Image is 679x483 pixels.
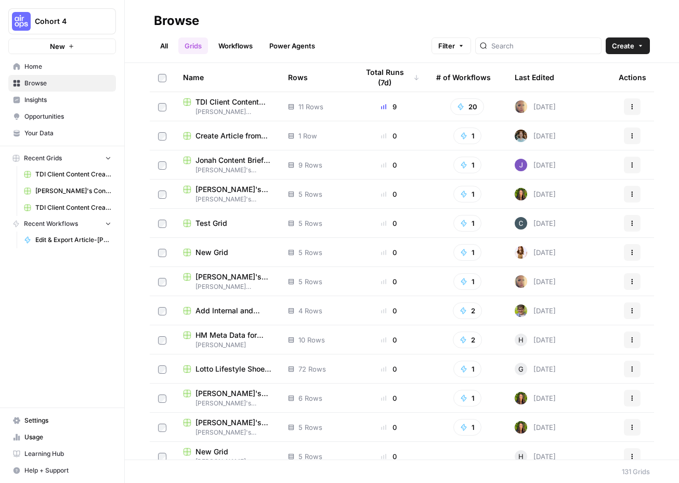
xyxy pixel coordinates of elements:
span: Add Internal and External Links [195,306,271,316]
a: TDI Client Content Creation-3[PERSON_NAME] Workspace [183,97,271,117]
img: 5os6fqfoz3fj3famzncg4cvo6d4f [515,392,527,404]
span: [PERSON_NAME]'s Workspace [183,166,271,175]
span: [PERSON_NAME]'s Meta Description Writer Workflow Grid [195,388,271,399]
div: [DATE] [515,421,556,434]
span: Insights [24,95,111,105]
div: 0 [358,393,420,403]
span: New [50,41,65,52]
a: [PERSON_NAME]'s Meta Description (Copilot) Workflow Grid[PERSON_NAME]'s Folder [183,417,271,437]
button: 1 [453,419,481,436]
div: 0 [358,131,420,141]
button: Help + Support [8,462,116,479]
a: Settings [8,412,116,429]
span: [PERSON_NAME]'s Folder [183,399,271,408]
div: Actions [619,63,646,92]
div: 9 [358,101,420,112]
button: 2 [453,332,482,348]
span: [PERSON_NAME]'s Folder [183,195,271,204]
div: [DATE] [515,275,556,288]
a: All [154,37,174,54]
img: rpnue5gqhgwwz5ulzsshxcaclga5 [515,275,527,288]
span: Your Data [24,129,111,138]
span: 5 Rows [298,218,322,228]
button: New [8,39,116,54]
span: Home [24,62,111,71]
a: Browse [8,75,116,92]
div: 0 [358,276,420,287]
div: 0 [358,306,420,316]
span: Help + Support [24,466,111,475]
a: [PERSON_NAME]'s First Workflow Grid[PERSON_NAME] Workspace [183,272,271,291]
span: TDI Client Content Creation -2 [35,203,111,212]
span: 5 Rows [298,451,322,462]
div: [DATE] [515,217,556,230]
a: Lotto Lifestyle Shoes Agilitas.csv [183,364,271,374]
span: Create Article from Content Brief - Fork Grid [195,131,271,141]
span: 4 Rows [298,306,322,316]
button: 1 [453,390,481,406]
span: Lotto Lifestyle Shoes Agilitas.csv [195,364,271,374]
div: 0 [358,189,420,199]
span: [PERSON_NAME]'s Content Writer Grid [35,186,111,196]
a: Power Agents [263,37,321,54]
span: [PERSON_NAME] [183,457,271,466]
button: Filter [432,37,471,54]
a: [PERSON_NAME]'s Content Writer Grid [19,183,116,199]
div: # of Workflows [436,63,491,92]
a: Insights [8,92,116,108]
input: Search [491,41,597,51]
span: Filter [438,41,455,51]
a: Opportunities [8,108,116,125]
span: 5 Rows [298,189,322,199]
a: Edit & Export Article-[PERSON_NAME] [19,232,116,248]
span: [PERSON_NAME] [183,340,271,350]
span: H [518,335,524,345]
img: Cohort 4 Logo [12,12,31,31]
span: Recent Workflows [24,219,78,228]
span: TDI Client Content Creation [35,170,111,179]
span: Test Grid [195,218,227,228]
div: [DATE] [515,100,556,113]
a: Learning Hub [8,446,116,462]
div: [DATE] [515,304,556,317]
a: Home [8,58,116,75]
a: Create Article from Content Brief - Fork Grid [183,131,271,141]
button: Recent Workflows [8,216,116,232]
button: 1 [453,361,481,377]
span: 5 Rows [298,276,322,287]
a: Usage [8,429,116,446]
div: Browse [154,12,199,29]
div: 0 [358,335,420,345]
img: 2bc7se0ma8dkfmk22738zyohvuw6 [515,304,527,317]
img: dv492c8bjtr091ls286jptzea6tx [515,246,527,259]
span: Edit & Export Article-[PERSON_NAME] [35,235,111,245]
a: Jonah Content Brief Test Grid[PERSON_NAME]'s Workspace [183,155,271,175]
div: [DATE] [515,334,556,346]
span: Create [612,41,634,51]
div: [DATE] [515,363,556,375]
span: 5 Rows [298,247,322,258]
span: HM Meta Data for Existing Content 2.8 Grid [195,330,271,340]
button: 20 [450,98,484,115]
span: Jonah Content Brief Test Grid [195,155,271,166]
a: New Grid [183,247,271,258]
button: Workspace: Cohort 4 [8,8,116,34]
a: TDI Client Content Creation [19,166,116,183]
a: [PERSON_NAME]'s Analyze SERP for Target Keyword Workflow Grid[PERSON_NAME]'s Folder [183,184,271,204]
span: Usage [24,433,111,442]
div: 131 Grids [622,466,650,477]
div: 0 [358,218,420,228]
span: 1 Row [298,131,317,141]
span: 9 Rows [298,160,322,170]
button: 1 [453,157,481,173]
a: HM Meta Data for Existing Content 2.8 Grid[PERSON_NAME] [183,330,271,350]
span: 6 Rows [298,393,322,403]
div: 0 [358,247,420,258]
div: [DATE] [515,246,556,259]
span: 5 Rows [298,422,322,433]
span: [PERSON_NAME] Workspace [183,107,271,117]
a: Workflows [212,37,259,54]
span: Opportunities [24,112,111,121]
a: Test Grid [183,218,271,228]
a: Add Internal and External Links [183,306,271,316]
